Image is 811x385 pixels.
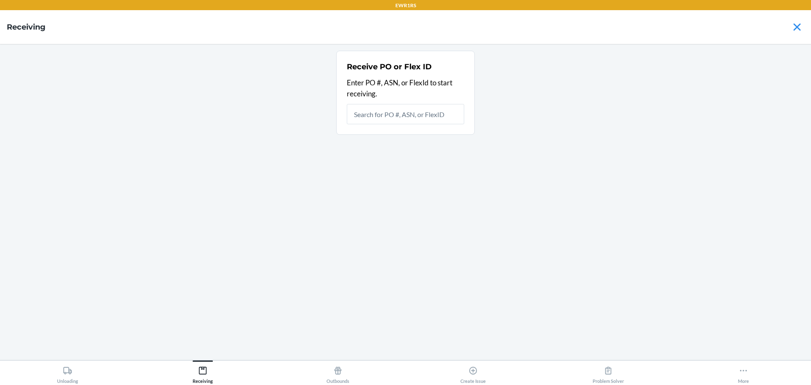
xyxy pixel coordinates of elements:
[135,360,270,384] button: Receiving
[57,363,78,384] div: Unloading
[7,22,46,33] h4: Receiving
[347,61,432,72] h2: Receive PO or Flex ID
[676,360,811,384] button: More
[347,77,464,99] p: Enter PO #, ASN, or FlexId to start receiving.
[738,363,749,384] div: More
[270,360,405,384] button: Outbounds
[347,104,464,124] input: Search for PO #, ASN, or FlexID
[327,363,349,384] div: Outbounds
[395,2,416,9] p: EWR1RS
[541,360,676,384] button: Problem Solver
[193,363,213,384] div: Receiving
[460,363,486,384] div: Create Issue
[405,360,541,384] button: Create Issue
[593,363,624,384] div: Problem Solver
